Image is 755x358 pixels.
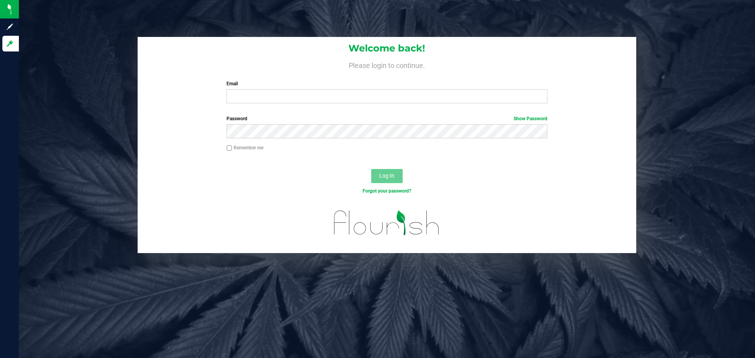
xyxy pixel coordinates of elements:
[6,40,14,48] inline-svg: Log in
[371,169,403,183] button: Log In
[226,144,263,151] label: Remember me
[379,173,394,179] span: Log In
[226,80,547,87] label: Email
[324,203,449,243] img: flourish_logo.svg
[138,43,636,53] h1: Welcome back!
[138,60,636,69] h4: Please login to continue.
[6,23,14,31] inline-svg: Sign up
[363,188,411,194] a: Forgot your password?
[226,116,247,121] span: Password
[514,116,547,121] a: Show Password
[226,145,232,151] input: Remember me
